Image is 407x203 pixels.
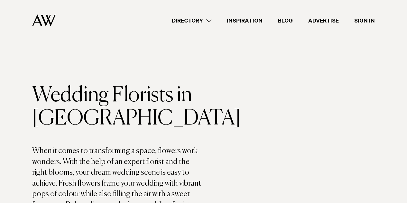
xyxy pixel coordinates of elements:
a: Sign In [347,16,383,25]
a: Inspiration [219,16,270,25]
h1: Wedding Florists in [GEOGRAPHIC_DATA] [32,84,204,130]
a: Advertise [301,16,347,25]
img: Auckland Weddings Logo [32,14,56,26]
a: Blog [270,16,301,25]
a: Directory [164,16,219,25]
